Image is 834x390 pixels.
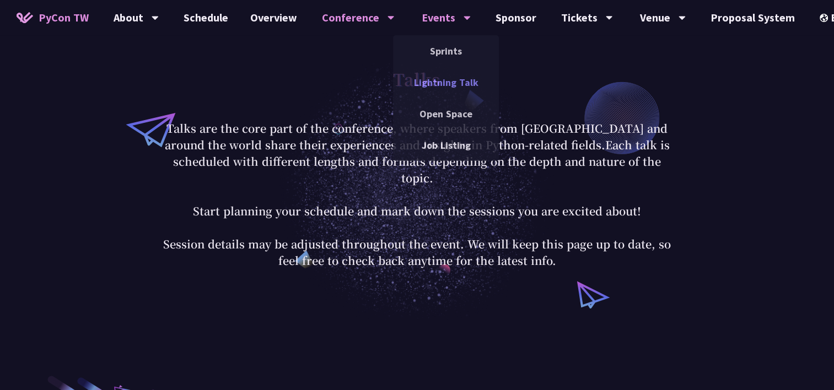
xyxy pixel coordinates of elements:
[39,9,89,26] span: PyCon TW
[393,69,499,95] a: Lightning Talk
[393,132,499,158] a: Job Listing
[6,4,100,31] a: PyCon TW
[161,120,674,269] p: Talks are the core part of the conference, where speakers from [GEOGRAPHIC_DATA] and around the w...
[393,38,499,64] a: Sprints
[820,14,831,22] img: Locale Icon
[17,12,33,23] img: Home icon of PyCon TW 2025
[393,101,499,127] a: Open Space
